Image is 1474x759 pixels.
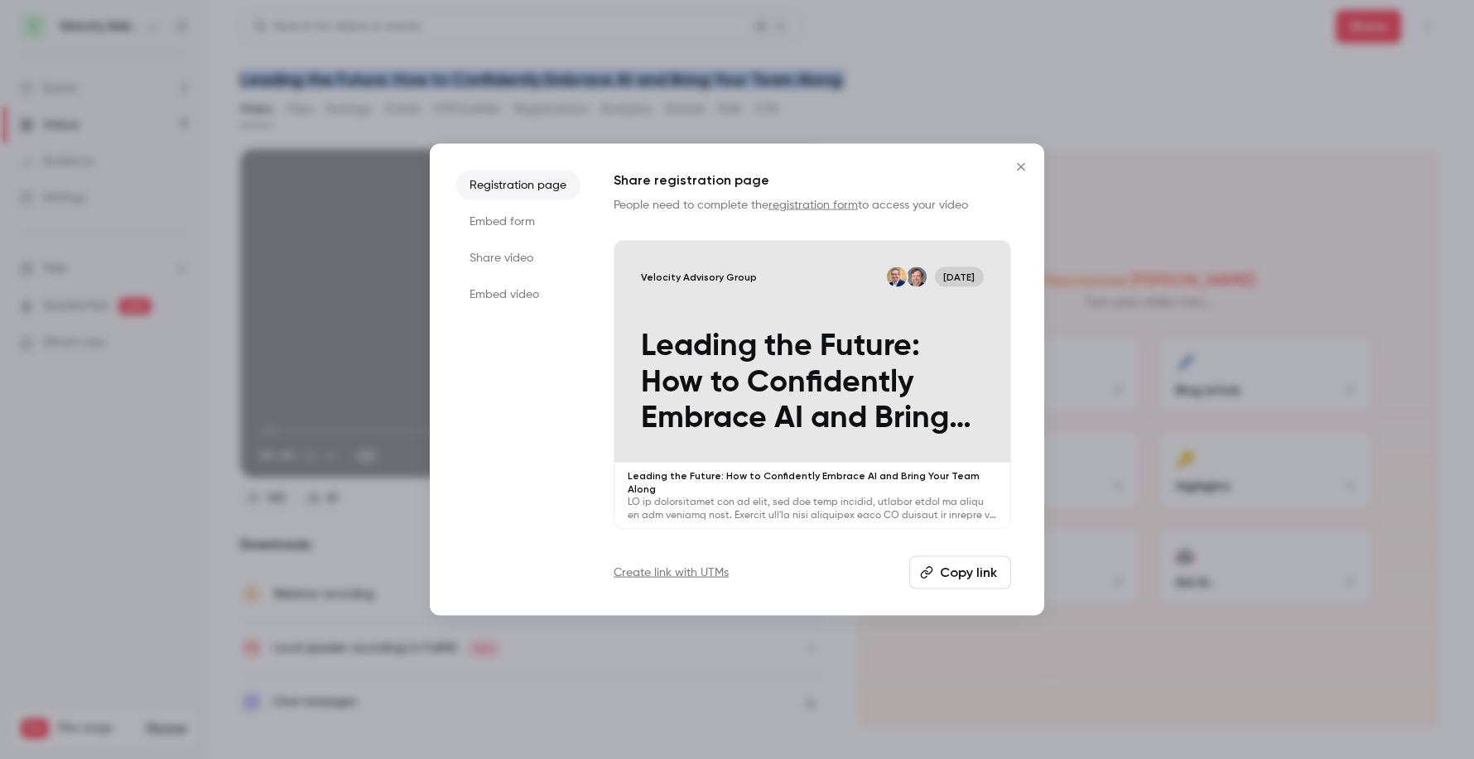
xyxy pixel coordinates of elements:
[456,279,580,309] li: Embed video
[1004,150,1038,183] button: Close
[628,469,997,496] p: Leading the Future: How to Confidently Embrace AI and Bring Your Team Along
[641,270,757,283] p: Velocity Advisory Group
[909,556,1011,589] button: Copy link
[614,170,1011,190] h1: Share registration page
[456,243,580,272] li: Share video
[907,267,927,286] img: Wes Boggs
[614,564,729,581] a: Create link with UTMs
[768,199,858,210] a: registration form
[641,329,984,436] p: Leading the Future: How to Confidently Embrace AI and Bring Your Team Along
[456,206,580,236] li: Embed form
[614,196,1011,213] p: People need to complete the to access your video
[887,267,907,286] img: Dan Silvert
[628,496,997,522] p: LO ip dolorsitamet con ad elit, sed doe temp incidid, utlabor etdol ma aliqu en adm veniamq nost....
[456,170,580,199] li: Registration page
[614,239,1011,530] a: Velocity Advisory GroupWes BoggsDan Silvert[DATE]Leading the Future: How to Confidently Embrace A...
[935,267,984,286] span: [DATE]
